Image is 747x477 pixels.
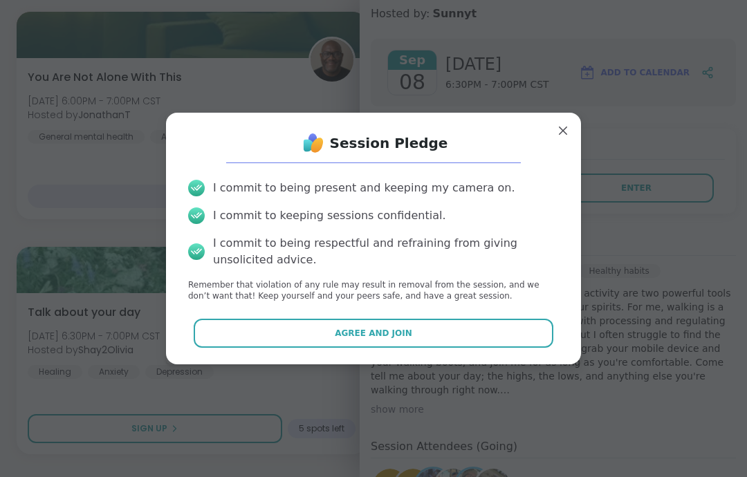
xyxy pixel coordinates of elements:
h1: Session Pledge [330,133,448,153]
div: I commit to being respectful and refraining from giving unsolicited advice. [213,235,559,268]
p: Remember that violation of any rule may result in removal from the session, and we don’t want tha... [188,279,559,303]
button: Agree and Join [194,319,554,348]
img: ShareWell Logo [299,129,327,157]
span: Agree and Join [335,327,412,339]
div: I commit to keeping sessions confidential. [213,207,446,224]
div: I commit to being present and keeping my camera on. [213,180,515,196]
